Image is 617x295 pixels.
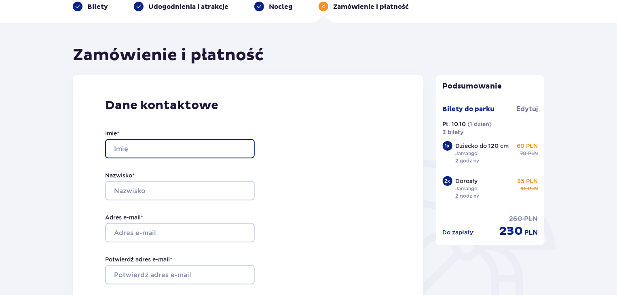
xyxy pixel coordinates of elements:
p: Zamówienie i płatność [333,2,409,11]
input: Nazwisko [105,181,255,200]
label: Adres e-mail * [105,213,143,221]
span: 95 [520,185,526,192]
p: 60 PLN [517,142,538,150]
div: Udogodnienia i atrakcje [134,2,228,11]
p: Podsumowanie [436,82,545,91]
label: Imię * [105,129,119,137]
span: 260 [509,215,522,223]
p: 85 PLN [517,177,538,185]
p: Do zapłaty : [443,228,475,236]
div: 1 x [443,141,452,151]
p: Bilety [87,2,108,11]
p: Nocleg [269,2,293,11]
p: 4 [322,3,325,10]
input: Potwierdź adres e-mail [105,265,255,284]
p: Jamango [456,150,478,157]
span: PLN [524,228,538,237]
div: Bilety [73,2,108,11]
input: Imię [105,139,255,158]
p: Dziecko do 120 cm [456,142,509,150]
p: 2 godziny [456,157,480,164]
p: ( 1 dzień ) [468,120,492,128]
h1: Zamówienie i płatność [73,45,264,65]
p: Dane kontaktowe [105,98,391,113]
span: 70 [520,150,526,157]
span: PLN [528,150,538,157]
div: 2 x [443,176,452,186]
span: PLN [528,185,538,192]
p: Bilety do parku [443,105,495,114]
span: PLN [524,215,538,223]
span: Edytuj [516,105,538,114]
p: Pt. 10.10 [443,120,466,128]
div: Nocleg [254,2,293,11]
p: Dorosły [456,177,478,185]
label: Potwierdź adres e-mail * [105,255,172,263]
label: Nazwisko * [105,171,135,179]
span: 230 [499,223,523,239]
p: 2 godziny [456,192,480,200]
p: Udogodnienia i atrakcje [148,2,228,11]
div: 4Zamówienie i płatność [319,2,409,11]
p: 3 bilety [443,128,464,136]
p: Jamango [456,185,478,192]
input: Adres e-mail [105,223,255,242]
